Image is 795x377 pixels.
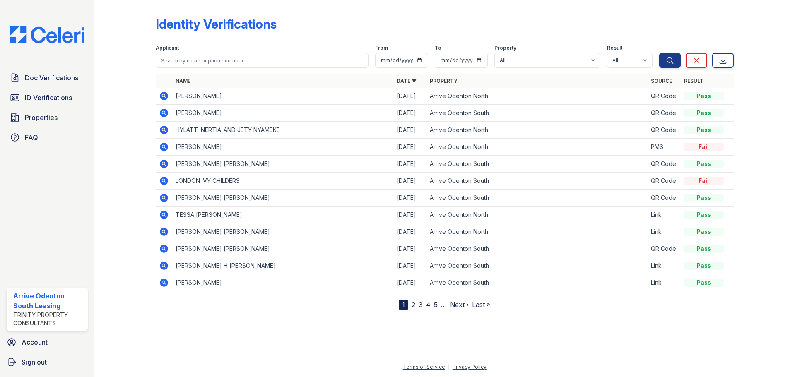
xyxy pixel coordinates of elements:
[434,300,438,309] a: 5
[172,207,393,223] td: TESSA [PERSON_NAME]
[172,190,393,207] td: [PERSON_NAME] [PERSON_NAME]
[172,122,393,139] td: HYLATT INERTIA-AND JETY NYAMEKE
[7,89,88,106] a: ID Verifications
[684,92,724,100] div: Pass
[25,132,38,142] span: FAQ
[393,274,426,291] td: [DATE]
[419,300,423,309] a: 3
[156,53,369,68] input: Search by name or phone number
[426,88,648,105] td: Arrive Odenton North
[393,122,426,139] td: [DATE]
[172,274,393,291] td: [PERSON_NAME]
[426,257,648,274] td: Arrive Odenton South
[172,223,393,240] td: [PERSON_NAME] [PERSON_NAME]
[3,354,91,370] a: Sign out
[684,211,724,219] div: Pass
[648,257,681,274] td: Link
[607,45,622,51] label: Result
[7,129,88,146] a: FAQ
[684,143,724,151] div: Fail
[393,207,426,223] td: [DATE]
[25,93,72,103] span: ID Verifications
[393,173,426,190] td: [DATE]
[426,173,648,190] td: Arrive Odenton South
[648,122,681,139] td: QR Code
[393,240,426,257] td: [DATE]
[7,70,88,86] a: Doc Verifications
[648,156,681,173] td: QR Code
[375,45,388,51] label: From
[426,207,648,223] td: Arrive Odenton North
[393,190,426,207] td: [DATE]
[648,88,681,105] td: QR Code
[25,113,58,122] span: Properties
[684,160,724,168] div: Pass
[172,240,393,257] td: [PERSON_NAME] [PERSON_NAME]
[448,364,450,370] div: |
[648,207,681,223] td: Link
[684,177,724,185] div: Fail
[648,173,681,190] td: QR Code
[172,105,393,122] td: [PERSON_NAME]
[403,364,445,370] a: Terms of Service
[25,73,78,83] span: Doc Verifications
[648,105,681,122] td: QR Code
[684,262,724,270] div: Pass
[13,291,84,311] div: Arrive Odenton South Leasing
[3,26,91,43] img: CE_Logo_Blue-a8612792a0a2168367f1c8372b55b34899dd931a85d93a1a3d3e32e68fde9ad4.png
[393,156,426,173] td: [DATE]
[172,156,393,173] td: [PERSON_NAME] [PERSON_NAME]
[426,240,648,257] td: Arrive Odenton South
[494,45,516,51] label: Property
[393,105,426,122] td: [DATE]
[13,311,84,327] div: Trinity Property Consultants
[393,223,426,240] td: [DATE]
[684,245,724,253] div: Pass
[172,88,393,105] td: [PERSON_NAME]
[393,88,426,105] td: [DATE]
[172,173,393,190] td: LONDON IVY CHILDERS
[684,126,724,134] div: Pass
[426,105,648,122] td: Arrive Odenton South
[156,45,179,51] label: Applicant
[684,109,724,117] div: Pass
[172,257,393,274] td: [PERSON_NAME] H [PERSON_NAME]
[684,228,724,236] div: Pass
[7,109,88,126] a: Properties
[435,45,441,51] label: To
[393,139,426,156] td: [DATE]
[684,78,703,84] a: Result
[472,300,490,309] a: Last »
[397,78,417,84] a: Date ▼
[172,139,393,156] td: [PERSON_NAME]
[684,279,724,287] div: Pass
[651,78,672,84] a: Source
[426,274,648,291] td: Arrive Odenton South
[430,78,458,84] a: Property
[441,300,447,310] span: …
[450,300,469,309] a: Next ›
[648,139,681,156] td: PMS
[684,194,724,202] div: Pass
[426,122,648,139] td: Arrive Odenton North
[426,223,648,240] td: Arrive Odenton North
[176,78,190,84] a: Name
[22,357,47,367] span: Sign out
[426,139,648,156] td: Arrive Odenton North
[393,257,426,274] td: [DATE]
[648,223,681,240] td: Link
[399,300,408,310] div: 1
[426,156,648,173] td: Arrive Odenton South
[648,190,681,207] td: QR Code
[22,337,48,347] span: Account
[648,240,681,257] td: QR Code
[156,17,277,31] div: Identity Verifications
[648,274,681,291] td: Link
[412,300,415,309] a: 2
[3,334,91,351] a: Account
[426,300,431,309] a: 4
[426,190,648,207] td: Arrive Odenton South
[453,364,487,370] a: Privacy Policy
